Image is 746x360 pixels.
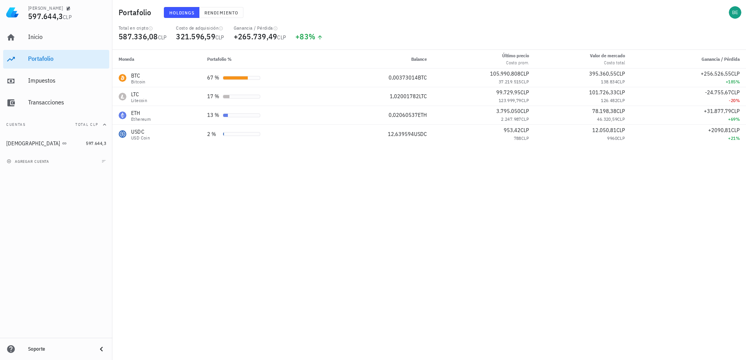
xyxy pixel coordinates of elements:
[631,50,746,69] th: Ganancia / Pérdida: Sin ordenar. Pulse para ordenar de forma ascendente.
[616,70,625,77] span: CLP
[158,34,167,41] span: CLP
[731,127,740,134] span: CLP
[309,31,315,42] span: %
[502,59,529,66] div: Costo prom.
[589,89,616,96] span: 101.726,33
[28,99,106,106] div: Transacciones
[5,157,53,165] button: agregar cuenta
[601,79,617,85] span: 138.834
[411,56,427,62] span: Balance
[705,89,731,96] span: -24.755,67
[617,97,625,103] span: CLP
[419,93,427,100] span: LTC
[28,55,106,62] div: Portafolio
[119,31,158,42] span: 587.336,08
[119,56,134,62] span: Moneda
[414,131,427,138] span: USDC
[131,79,146,84] div: Bitcoin
[389,74,418,81] span: 0,00373014
[514,135,521,141] span: 788
[520,108,529,115] span: CLP
[6,6,19,19] img: LedgiFi
[169,10,195,16] span: Holdings
[3,94,109,112] a: Transacciones
[521,97,529,103] span: CLP
[131,136,150,140] div: USD Coin
[3,28,109,47] a: Inicio
[234,25,286,31] div: Ganancia / Pérdida
[28,11,63,21] span: 597.644,3
[207,92,220,101] div: 17 %
[3,50,109,69] a: Portafolio
[638,115,740,123] div: +69
[502,52,529,59] div: Último precio
[277,34,286,41] span: CLP
[496,108,520,115] span: 3.795.050
[3,134,109,153] a: [DEMOGRAPHIC_DATA] 597.644,3
[520,127,529,134] span: CLP
[3,72,109,90] a: Impuestos
[736,79,740,85] span: %
[607,135,617,141] span: 9960
[204,10,238,16] span: Rendimiento
[638,78,740,86] div: +185
[295,33,323,41] div: +83
[499,79,521,85] span: 37.219.515
[207,130,220,138] div: 2 %
[3,115,109,134] button: CuentasTotal CLP
[731,70,740,77] span: CLP
[176,25,224,31] div: Costo de adquisición
[389,111,418,118] span: 0,02060537
[601,97,617,103] span: 126.482
[390,93,419,100] span: 1,02001782
[638,134,740,142] div: +21
[592,127,616,134] span: 12.050,81
[617,135,625,141] span: CLP
[28,33,106,41] div: Inicio
[199,7,243,18] button: Rendimiento
[215,34,224,41] span: CLP
[112,50,201,69] th: Moneda
[736,116,740,122] span: %
[418,111,427,118] span: ETH
[234,31,277,42] span: +265.739,49
[63,14,72,21] span: CLP
[28,77,106,84] div: Impuestos
[590,52,625,59] div: Valor de mercado
[589,70,616,77] span: 395.360,55
[8,159,49,164] span: agregar cuenta
[521,135,529,141] span: CLP
[201,50,331,69] th: Portafolio %: Sin ordenar. Pulse para ordenar de forma ascendente.
[520,89,529,96] span: CLP
[131,90,147,98] div: LTC
[207,74,220,82] div: 67 %
[616,89,625,96] span: CLP
[131,98,147,103] div: Litecoin
[164,7,200,18] button: Holdings
[617,79,625,85] span: CLP
[616,127,625,134] span: CLP
[499,97,521,103] span: 123.999,79
[731,108,740,115] span: CLP
[6,140,60,147] div: [DEMOGRAPHIC_DATA]
[119,25,167,31] div: Total en cripto
[701,70,731,77] span: +256.526,55
[131,109,151,117] div: ETH
[75,122,98,127] span: Total CLP
[28,5,63,11] div: [PERSON_NAME]
[490,70,520,77] span: 105.990.808
[504,127,520,134] span: 953,42
[131,128,150,136] div: USDC
[331,50,433,69] th: Balance: Sin ordenar. Pulse para ordenar de forma ascendente.
[736,135,740,141] span: %
[521,79,529,85] span: CLP
[729,6,741,19] div: avatar
[418,74,427,81] span: BTC
[388,131,414,138] span: 12,639594
[176,31,215,42] span: 321.596,59
[496,89,520,96] span: 99.729,95
[638,97,740,104] div: -20
[119,93,126,101] div: LTC-icon
[119,74,126,82] div: BTC-icon
[119,130,126,138] div: USDC-icon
